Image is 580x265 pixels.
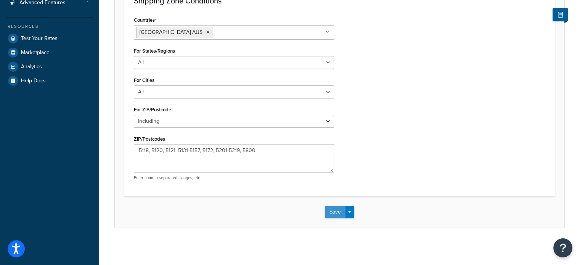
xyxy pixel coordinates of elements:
textarea: 5118, 5120, 5121, 5131-5157, 5172, 5201-5219, 5800 [134,144,334,172]
span: Help Docs [21,78,46,84]
button: Save [325,206,345,218]
span: [GEOGRAPHIC_DATA] AUS [140,28,202,36]
a: Test Your Rates [6,32,93,45]
a: Marketplace [6,46,93,59]
span: Test Your Rates [21,35,58,42]
label: ZIP/Postcodes [134,136,165,142]
label: Countries [134,17,157,23]
a: Analytics [6,60,93,74]
button: Show Help Docs [553,8,568,21]
button: Open Resource Center [553,238,572,257]
label: For Cities [134,77,154,83]
span: Analytics [21,64,42,70]
label: For States/Regions [134,48,175,54]
a: Help Docs [6,74,93,88]
div: Resources [6,23,93,30]
label: For ZIP/Postcode [134,107,171,112]
p: Enter comma separated, ranges, etc [134,175,334,181]
span: Marketplace [21,50,50,56]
